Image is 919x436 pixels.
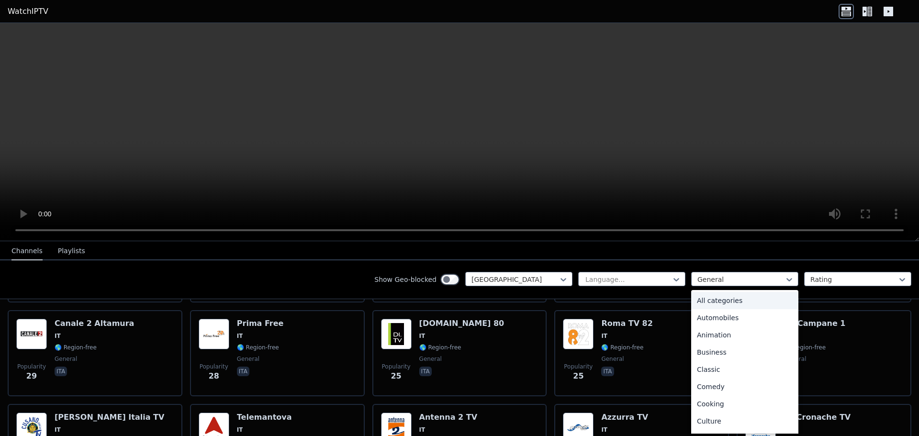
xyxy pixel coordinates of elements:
[55,355,77,363] span: general
[55,319,134,328] h6: Canale 2 Altamura
[237,426,243,434] span: IT
[573,370,583,382] span: 25
[419,426,426,434] span: IT
[26,370,37,382] span: 29
[691,395,798,413] div: Cooking
[382,363,411,370] span: Popularity
[237,367,249,376] p: ita
[419,355,442,363] span: general
[237,413,292,422] h6: Telemantova
[691,326,798,344] div: Animation
[199,319,229,349] img: Prima Free
[55,413,164,422] h6: [PERSON_NAME] Italia TV
[564,363,593,370] span: Popularity
[209,370,219,382] span: 28
[391,370,401,382] span: 25
[55,426,61,434] span: IT
[237,319,284,328] h6: Prima Free
[200,363,228,370] span: Popularity
[237,332,243,340] span: IT
[55,367,67,376] p: ita
[374,275,437,284] label: Show Geo-blocked
[419,413,477,422] h6: Antenna 2 TV
[419,319,504,328] h6: [DOMAIN_NAME] 80
[601,344,643,351] span: 🌎 Region-free
[601,413,648,422] h6: Azzurra TV
[58,242,85,260] button: Playlists
[691,344,798,361] div: Business
[601,355,624,363] span: general
[691,309,798,326] div: Automobiles
[563,319,594,349] img: Roma TV 82
[419,332,426,340] span: IT
[55,344,97,351] span: 🌎 Region-free
[419,344,461,351] span: 🌎 Region-free
[601,426,607,434] span: IT
[691,292,798,309] div: All categories
[17,363,46,370] span: Popularity
[16,319,47,349] img: Canale 2 Altamura
[419,367,432,376] p: ita
[784,344,826,351] span: 🌎 Region-free
[601,332,607,340] span: IT
[784,319,845,328] h6: TV Campane 1
[237,355,259,363] span: general
[691,378,798,395] div: Comedy
[601,367,614,376] p: ita
[237,344,279,351] span: 🌎 Region-free
[691,361,798,378] div: Classic
[11,242,43,260] button: Channels
[55,332,61,340] span: IT
[8,6,48,17] a: WatchIPTV
[691,413,798,430] div: Culture
[381,319,412,349] img: DI.TV 80
[601,319,652,328] h6: Roma TV 82
[784,413,851,422] h6: Le Cronache TV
